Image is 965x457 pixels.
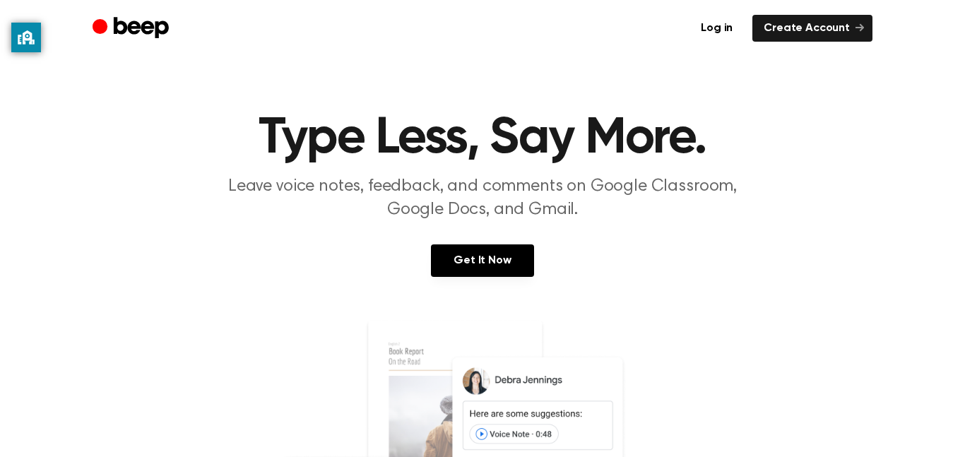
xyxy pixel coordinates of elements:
a: Log in [689,15,744,42]
a: Beep [93,15,172,42]
p: Leave voice notes, feedback, and comments on Google Classroom, Google Docs, and Gmail. [211,175,754,222]
a: Get It Now [431,244,533,277]
a: Create Account [752,15,872,42]
h1: Type Less, Say More. [121,113,844,164]
button: privacy banner [11,23,41,52]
